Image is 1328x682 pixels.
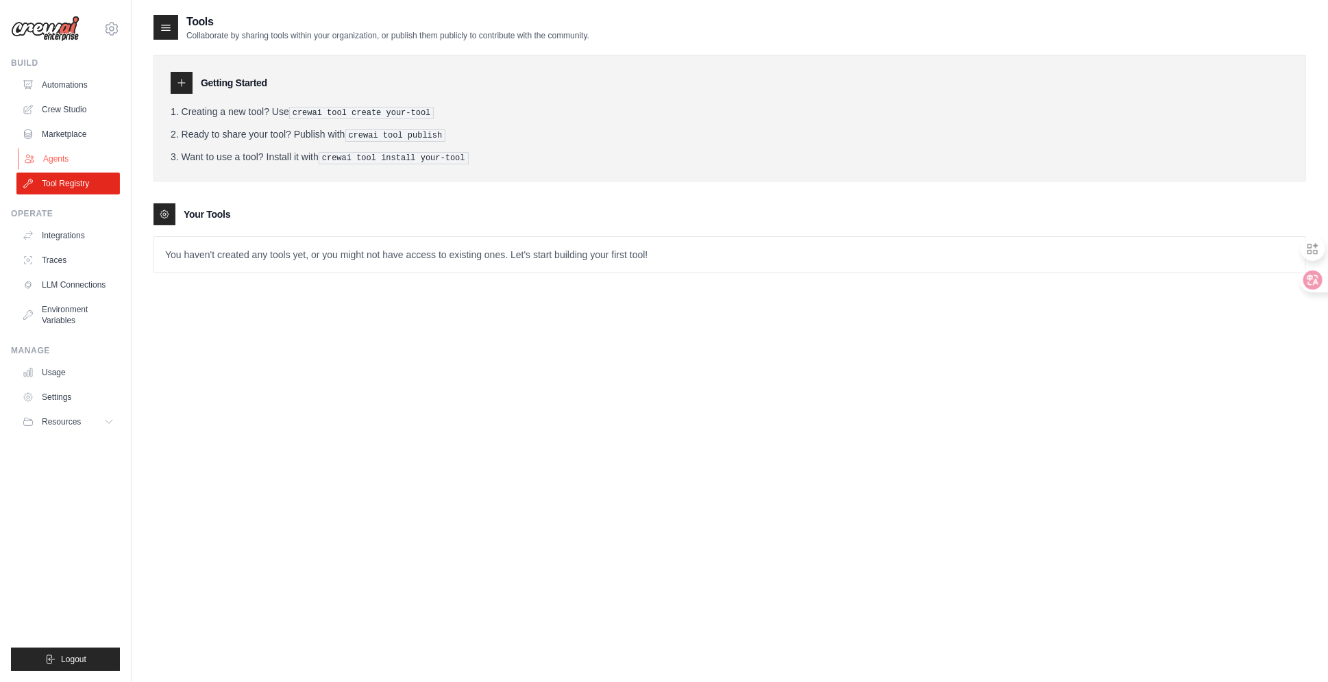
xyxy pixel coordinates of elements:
[171,105,1289,119] li: Creating a new tool? Use
[16,74,120,96] a: Automations
[16,173,120,194] a: Tool Registry
[16,386,120,408] a: Settings
[16,299,120,331] a: Environment Variables
[16,225,120,247] a: Integrations
[16,123,120,145] a: Marketplace
[61,654,86,665] span: Logout
[289,107,434,119] pre: crewai tool create your-tool
[171,127,1289,142] li: Ready to share your tool? Publish with
[16,362,120,383] a: Usage
[186,30,589,41] p: Collaborate by sharing tools within your organization, or publish them publicly to contribute wit...
[184,207,230,221] h3: Your Tools
[201,76,267,90] h3: Getting Started
[345,129,446,142] pre: crewai tool publish
[171,150,1289,164] li: Want to use a tool? Install it with
[11,208,120,219] div: Operate
[11,58,120,68] div: Build
[154,237,1305,273] p: You haven't created any tools yet, or you might not have access to existing ones. Let's start bui...
[16,274,120,296] a: LLM Connections
[16,99,120,121] a: Crew Studio
[11,16,79,42] img: Logo
[319,152,469,164] pre: crewai tool install your-tool
[42,416,81,427] span: Resources
[11,648,120,671] button: Logout
[16,249,120,271] a: Traces
[186,14,589,30] h2: Tools
[18,148,121,170] a: Agents
[11,345,120,356] div: Manage
[16,411,120,433] button: Resources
